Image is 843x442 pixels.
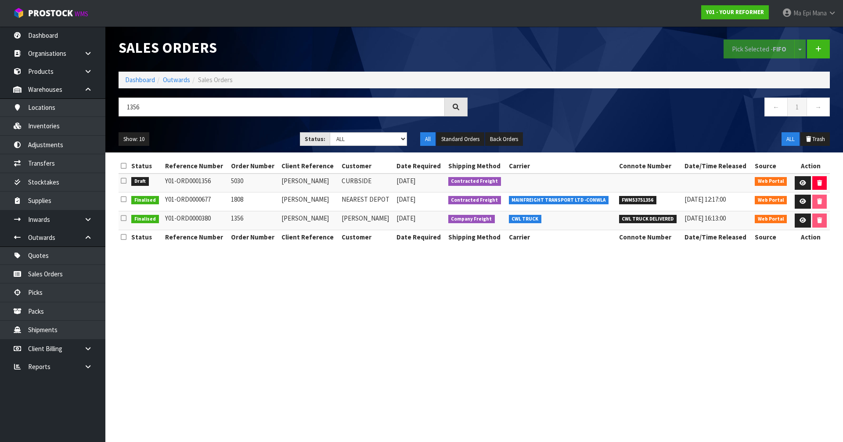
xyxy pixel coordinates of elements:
[706,8,764,16] strong: Y01 - YOUR REFORMER
[617,159,683,173] th: Connote Number
[509,215,542,224] span: CWL TRUCK
[163,211,229,230] td: Y01-ORD0000380
[131,215,159,224] span: Finalised
[339,174,395,192] td: CURBSIDE
[396,177,415,185] span: [DATE]
[684,214,726,222] span: [DATE] 16:13:00
[682,159,753,173] th: Date/Time Released
[163,159,229,173] th: Reference Number
[682,230,753,244] th: Date/Time Released
[131,177,149,186] span: Draft
[305,135,325,143] strong: Status:
[339,230,395,244] th: Customer
[119,98,445,116] input: Search sales orders
[773,45,786,53] strong: FIFO
[125,76,155,84] a: Dashboard
[791,230,830,244] th: Action
[129,159,163,173] th: Status
[787,98,807,116] a: 1
[755,177,787,186] span: Web Portal
[446,230,507,244] th: Shipping Method
[617,230,683,244] th: Connote Number
[119,132,149,146] button: Show: 10
[394,230,446,244] th: Date Required
[229,230,279,244] th: Order Number
[619,215,677,224] span: CWL TRUCK DELIVERED
[753,159,791,173] th: Source
[131,196,159,205] span: Finalised
[339,211,395,230] td: [PERSON_NAME]
[13,7,24,18] img: cube-alt.png
[394,159,446,173] th: Date Required
[279,230,339,244] th: Client Reference
[129,230,163,244] th: Status
[436,132,484,146] button: Standard Orders
[448,215,495,224] span: Company Freight
[229,192,279,211] td: 1808
[800,132,830,146] button: Trash
[485,132,523,146] button: Back Orders
[163,76,190,84] a: Outwards
[782,132,800,146] button: ALL
[163,174,229,192] td: Y01-ORD0001356
[791,159,830,173] th: Action
[279,174,339,192] td: [PERSON_NAME]
[75,10,88,18] small: WMS
[229,159,279,173] th: Order Number
[198,76,233,84] span: Sales Orders
[163,230,229,244] th: Reference Number
[28,7,73,19] span: ProStock
[279,192,339,211] td: [PERSON_NAME]
[755,196,787,205] span: Web Portal
[420,132,436,146] button: All
[119,40,468,56] h1: Sales Orders
[163,192,229,211] td: Y01-ORD0000677
[229,211,279,230] td: 1356
[684,195,726,203] span: [DATE] 12:17:00
[446,159,507,173] th: Shipping Method
[448,177,501,186] span: Contracted Freight
[339,192,395,211] td: NEAREST DEPOT
[807,98,830,116] a: →
[793,9,811,17] span: Ma Epi
[339,159,395,173] th: Customer
[724,40,795,58] button: Pick Selected -FIFO
[481,98,830,119] nav: Page navigation
[812,9,827,17] span: Mana
[279,159,339,173] th: Client Reference
[396,214,415,222] span: [DATE]
[509,196,609,205] span: MAINFREIGHT TRANSPORT LTD -CONWLA
[507,159,617,173] th: Carrier
[619,196,657,205] span: FWM53751356
[701,5,769,19] a: Y01 - YOUR REFORMER
[448,196,501,205] span: Contracted Freight
[764,98,788,116] a: ←
[396,195,415,203] span: [DATE]
[507,230,617,244] th: Carrier
[755,215,787,224] span: Web Portal
[753,230,791,244] th: Source
[279,211,339,230] td: [PERSON_NAME]
[229,174,279,192] td: 5030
